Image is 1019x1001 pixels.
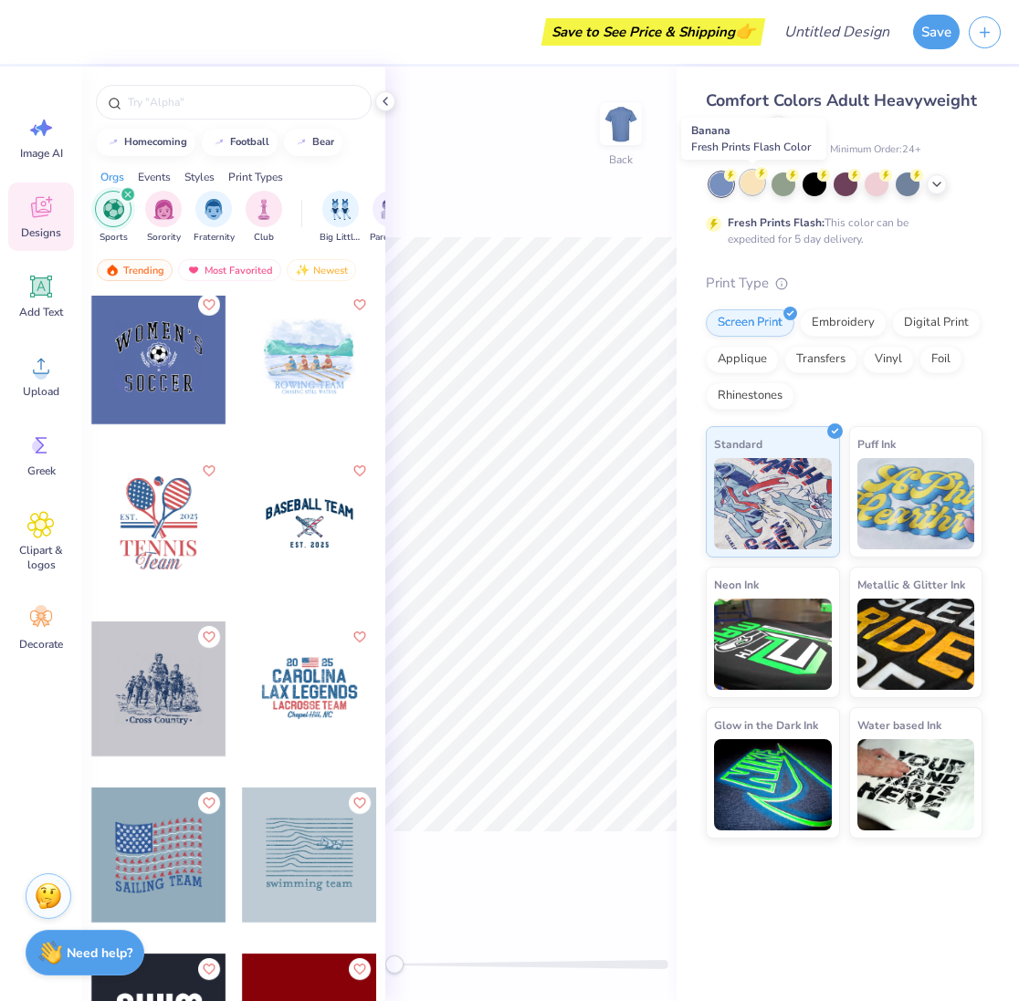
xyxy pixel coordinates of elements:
span: Parent's Weekend [370,231,412,245]
button: filter button [320,191,362,245]
button: Like [349,958,371,980]
img: Parent's Weekend Image [381,199,402,220]
button: Like [349,294,371,316]
span: Fraternity [194,231,235,245]
div: Rhinestones [706,382,794,410]
span: Sports [100,231,128,245]
div: Orgs [100,169,124,185]
div: Styles [184,169,215,185]
span: Standard [714,434,762,454]
img: trend_line.gif [212,137,226,148]
img: Big Little Reveal Image [331,199,351,220]
button: Like [198,460,220,482]
button: Save [913,15,960,49]
img: Neon Ink [714,599,832,690]
button: filter button [194,191,235,245]
button: Like [198,958,220,980]
button: Like [198,792,220,814]
div: Most Favorited [178,259,281,281]
div: Vinyl [863,346,914,373]
span: Big Little Reveal [320,231,362,245]
button: filter button [145,191,182,245]
div: Screen Print [706,309,794,337]
div: Events [138,169,171,185]
img: Glow in the Dark Ink [714,739,832,830]
span: Image AI [20,146,63,161]
button: bear [284,129,342,156]
div: Newest [287,259,356,281]
img: most_fav.gif [186,264,201,276]
button: homecoming [96,129,195,156]
span: Puff Ink [857,434,896,454]
img: trend_line.gif [106,137,121,148]
span: 👉 [735,20,755,42]
img: Water based Ink [857,739,975,830]
img: Sports Image [103,199,124,220]
button: Like [198,626,220,648]
div: Print Types [228,169,283,185]
span: Comfort Colors Adult Heavyweight T-Shirt [706,89,977,136]
button: Like [349,792,371,814]
div: Save to See Price & Shipping [546,18,761,46]
img: trend_line.gif [294,137,309,148]
input: Untitled Design [770,14,904,50]
button: Like [349,460,371,482]
button: Like [198,294,220,316]
button: filter button [370,191,412,245]
span: Designs [21,225,61,240]
img: trending.gif [105,264,120,276]
div: homecoming [124,137,187,147]
button: Like [349,626,371,648]
span: Water based Ink [857,715,941,735]
div: Trending [97,259,173,281]
img: Puff Ink [857,458,975,549]
div: Applique [706,346,779,373]
button: football [202,129,278,156]
div: football [230,137,269,147]
div: Back [609,151,633,168]
span: Club [254,231,274,245]
button: filter button [95,191,131,245]
span: Greek [27,464,56,478]
span: Minimum Order: 24 + [830,142,921,158]
span: Sorority [147,231,181,245]
strong: Fresh Prints Flash: [728,215,825,230]
div: Embroidery [800,309,887,337]
div: Digital Print [892,309,981,337]
div: filter for Parent's Weekend [370,191,412,245]
span: Add Text [19,305,63,319]
img: Standard [714,458,832,549]
input: Try "Alpha" [126,93,360,111]
span: Neon Ink [714,575,759,594]
div: filter for Sorority [145,191,182,245]
div: Transfers [784,346,857,373]
div: filter for Fraternity [194,191,235,245]
span: Glow in the Dark Ink [714,715,818,735]
strong: Need help? [67,944,132,962]
div: bear [312,137,334,147]
img: newest.gif [295,264,310,276]
button: filter button [246,191,282,245]
span: Clipart & logos [11,543,71,572]
span: Decorate [19,637,63,652]
div: Print Type [706,273,982,294]
div: filter for Club [246,191,282,245]
span: Metallic & Glitter Ink [857,575,965,594]
img: Back [603,106,639,142]
div: This color can be expedited for 5 day delivery. [728,214,952,247]
span: Fresh Prints Flash Color [691,140,811,154]
div: filter for Big Little Reveal [320,191,362,245]
img: Sorority Image [153,199,174,220]
div: Banana [681,118,826,160]
span: Upload [23,384,59,399]
div: Accessibility label [385,955,404,974]
img: Metallic & Glitter Ink [857,599,975,690]
img: Fraternity Image [204,199,224,220]
img: Club Image [254,199,274,220]
div: Foil [919,346,962,373]
div: filter for Sports [95,191,131,245]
